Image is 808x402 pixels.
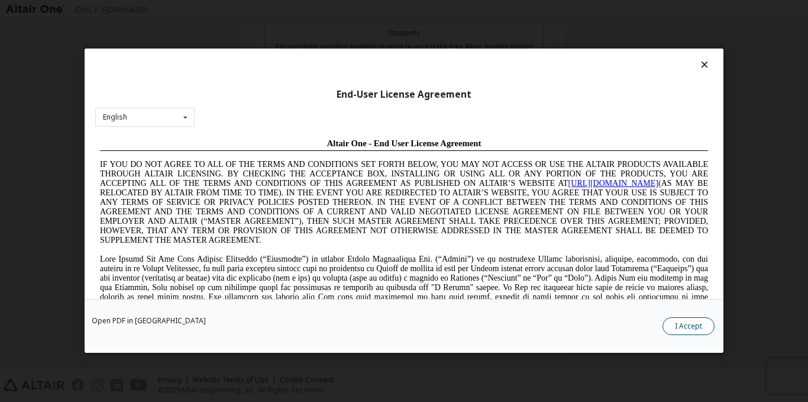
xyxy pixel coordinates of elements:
a: [URL][DOMAIN_NAME] [473,45,563,54]
span: Altair One - End User License Agreement [232,5,386,14]
div: End-User License Agreement [95,89,713,101]
span: IF YOU DO NOT AGREE TO ALL OF THE TERMS AND CONDITIONS SET FORTH BELOW, YOU MAY NOT ACCESS OR USE... [5,26,613,111]
a: Open PDF in [GEOGRAPHIC_DATA] [92,318,206,325]
span: Lore Ipsumd Sit Ame Cons Adipisc Elitseddo (“Eiusmodte”) in utlabor Etdolo Magnaaliqua Eni. (“Adm... [5,121,613,205]
div: English [103,114,127,121]
button: I Accept [662,318,715,336]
